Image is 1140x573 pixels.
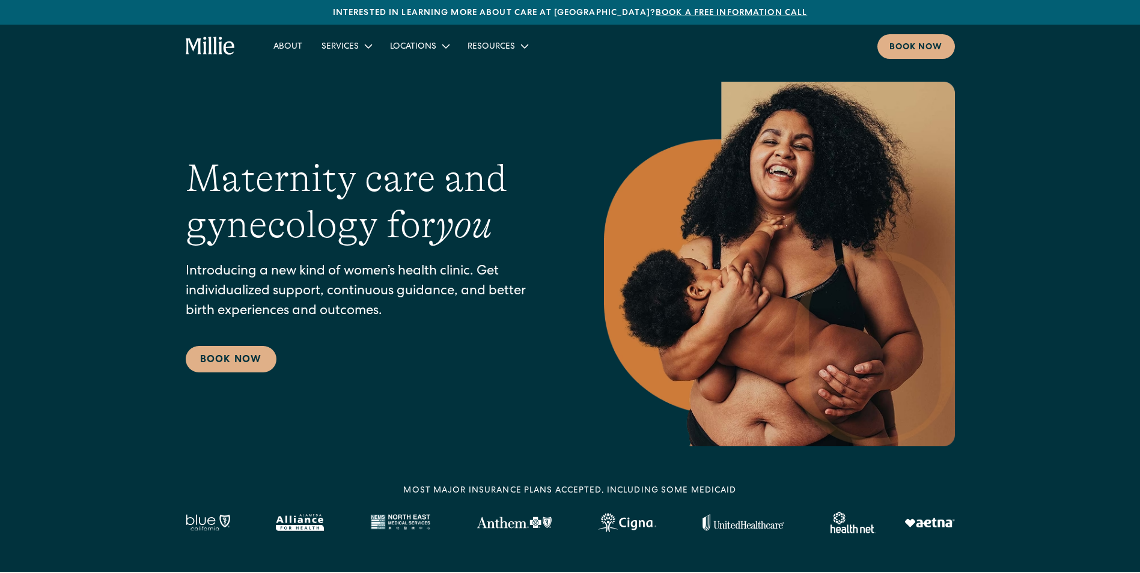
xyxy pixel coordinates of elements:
p: Introducing a new kind of women’s health clinic. Get individualized support, continuous guidance,... [186,262,556,322]
h1: Maternity care and gynecology for [186,156,556,248]
div: Locations [390,41,436,53]
img: Healthnet logo [831,512,876,533]
img: Aetna logo [904,518,955,527]
a: Book Now [186,346,276,372]
div: Book now [889,41,943,54]
a: Book a free information call [656,9,807,17]
img: Smiling mother with her baby in arms, celebrating body positivity and the nurturing bond of postp... [604,82,955,446]
img: Blue California logo [186,514,230,531]
a: home [186,37,236,56]
em: you [436,203,492,246]
div: Services [322,41,359,53]
div: Locations [380,36,458,56]
div: MOST MAJOR INSURANCE PLANS ACCEPTED, INCLUDING some MEDICAID [403,485,736,497]
div: Resources [458,36,537,56]
a: About [264,36,312,56]
img: North East Medical Services logo [370,514,430,531]
img: Alameda Alliance logo [276,514,323,531]
a: Book now [877,34,955,59]
img: Cigna logo [598,513,656,532]
div: Resources [468,41,515,53]
img: Anthem Logo [477,517,552,529]
img: United Healthcare logo [703,514,784,531]
div: Services [312,36,380,56]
